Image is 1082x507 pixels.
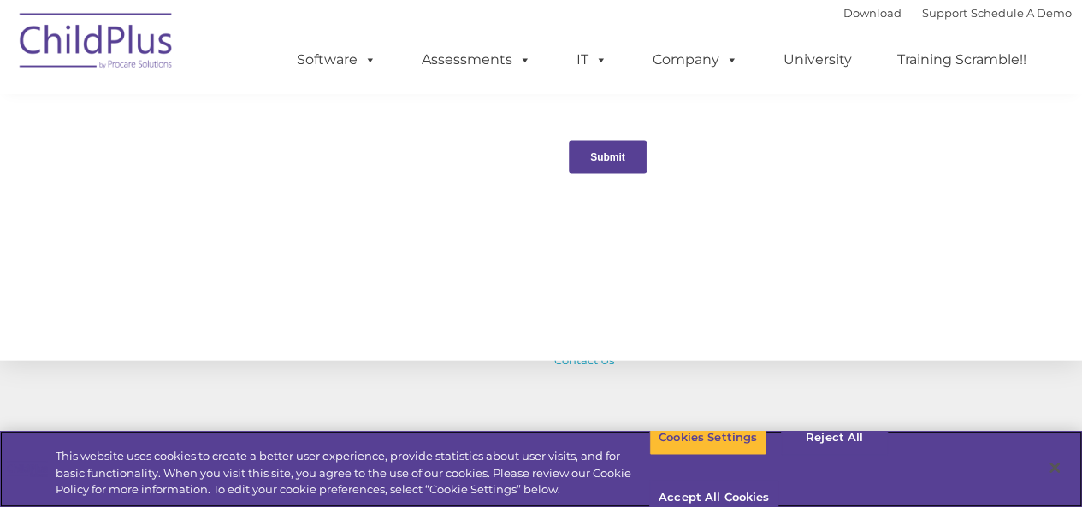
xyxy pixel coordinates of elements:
[971,6,1072,20] a: Schedule A Demo
[559,43,624,77] a: IT
[880,43,1044,77] a: Training Scramble!!
[238,113,290,126] span: Last name
[56,448,649,498] div: This website uses cookies to create a better user experience, provide statistics about user visit...
[649,420,766,456] button: Cookies Settings
[843,6,1072,20] font: |
[11,1,182,86] img: ChildPlus by Procare Solutions
[280,43,393,77] a: Software
[922,6,967,20] a: Support
[781,420,888,456] button: Reject All
[1036,449,1073,486] button: Close
[766,43,869,77] a: University
[238,183,310,196] span: Phone number
[636,43,755,77] a: Company
[843,6,902,20] a: Download
[405,43,548,77] a: Assessments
